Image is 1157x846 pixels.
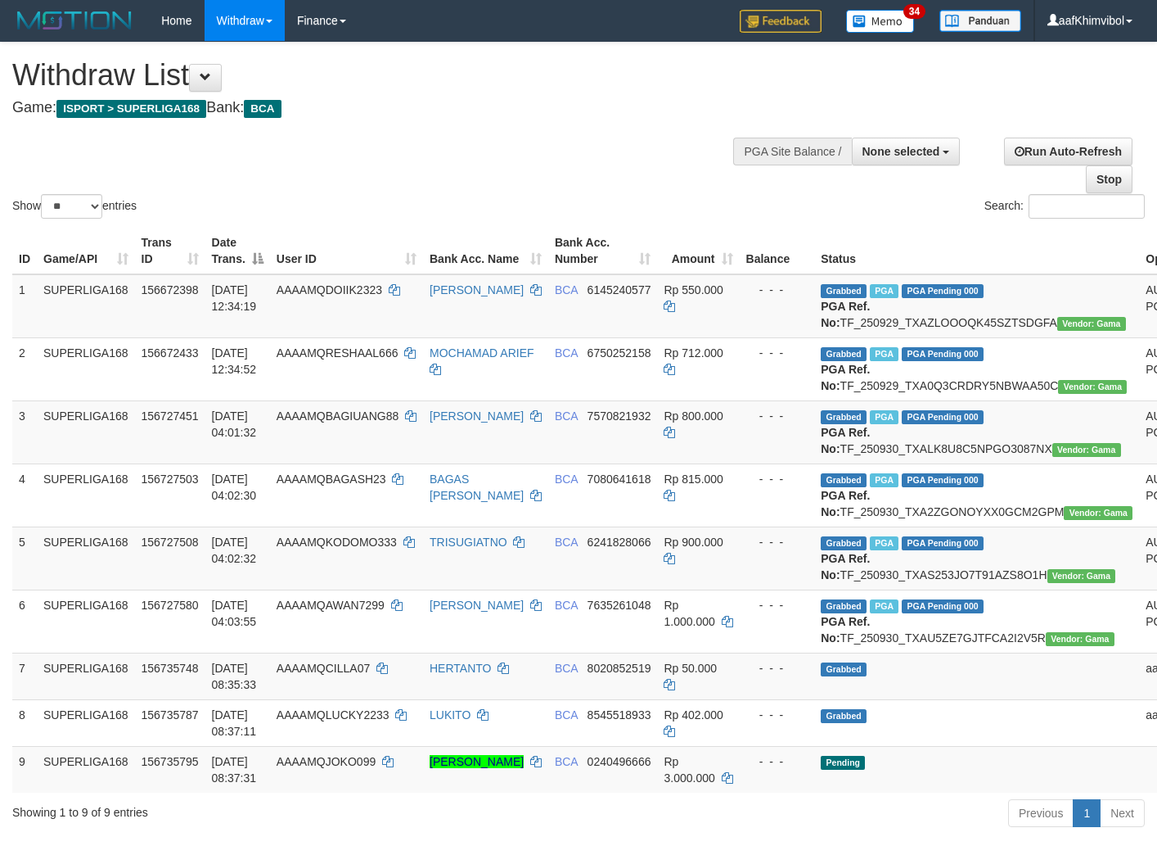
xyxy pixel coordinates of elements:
[212,346,257,376] span: [DATE] 12:34:52
[746,471,808,487] div: - - -
[870,599,898,613] span: Marked by aafchoeunmanni
[1047,569,1116,583] span: Vendor URL: https://trx31.1velocity.biz
[270,228,423,274] th: User ID: activate to sort column ascending
[555,708,578,722] span: BCA
[277,473,386,486] span: AAAAMQBAGASH23
[430,283,524,296] a: [PERSON_NAME]
[555,473,578,486] span: BCA
[135,228,205,274] th: Trans ID: activate to sort column ascending
[430,409,524,423] a: [PERSON_NAME]
[142,755,199,768] span: 156735795
[12,274,37,338] td: 1
[746,408,808,424] div: - - -
[821,347,867,361] span: Grabbed
[821,363,870,392] b: PGA Ref. No:
[821,599,867,613] span: Grabbed
[664,283,723,296] span: Rp 550.000
[821,473,867,487] span: Grabbed
[902,473,984,487] span: PGA Pending
[664,536,723,549] span: Rp 900.000
[870,473,898,487] span: Marked by aafchoeunmanni
[430,755,524,768] a: [PERSON_NAME]
[664,473,723,486] span: Rp 815.000
[142,662,199,675] span: 156735748
[1004,138,1132,165] a: Run Auto-Refresh
[430,473,524,502] a: BAGAS [PERSON_NAME]
[12,228,37,274] th: ID
[37,464,135,527] td: SUPERLIGA168
[746,282,808,298] div: - - -
[870,410,898,424] span: Marked by aafchoeunmanni
[814,274,1139,338] td: TF_250929_TXAZLOOOQK45SZTSDGFA
[821,284,867,298] span: Grabbed
[588,662,651,675] span: Copy 8020852519 to clipboard
[142,346,199,360] span: 156672433
[244,100,281,118] span: BCA
[746,753,808,770] div: - - -
[212,409,257,439] span: [DATE] 04:01:32
[12,337,37,400] td: 2
[142,599,199,612] span: 156727580
[37,527,135,590] td: SUPERLIGA168
[664,755,714,785] span: Rp 3.000.000
[746,660,808,676] div: - - -
[588,536,651,549] span: Copy 6241828066 to clipboard
[142,409,199,423] span: 156727451
[37,746,135,793] td: SUPERLIGA168
[870,347,898,361] span: Marked by aafsoycanthlai
[862,145,940,158] span: None selected
[814,590,1139,653] td: TF_250930_TXAU5ZE7GJTFCA2I2V5R
[277,599,385,612] span: AAAAMQAWAN7299
[657,228,739,274] th: Amount: activate to sort column ascending
[588,599,651,612] span: Copy 7635261048 to clipboard
[12,798,470,821] div: Showing 1 to 9 of 9 entries
[555,755,578,768] span: BCA
[821,426,870,455] b: PGA Ref. No:
[1029,194,1145,219] input: Search:
[903,4,925,19] span: 34
[902,410,984,424] span: PGA Pending
[555,409,578,423] span: BCA
[430,708,470,722] a: LUKITO
[555,662,578,675] span: BCA
[12,8,137,33] img: MOTION_logo.png
[205,228,270,274] th: Date Trans.: activate to sort column descending
[212,708,257,738] span: [DATE] 08:37:11
[821,756,865,770] span: Pending
[212,473,257,502] span: [DATE] 04:02:30
[37,590,135,653] td: SUPERLIGA168
[814,464,1139,527] td: TF_250930_TXA2ZGONOYXX0GCM2GPM
[12,194,137,219] label: Show entries
[12,464,37,527] td: 4
[37,699,135,746] td: SUPERLIGA168
[664,662,717,675] span: Rp 50.000
[821,663,867,676] span: Grabbed
[821,410,867,424] span: Grabbed
[212,662,257,691] span: [DATE] 08:35:33
[821,300,870,329] b: PGA Ref. No:
[814,400,1139,464] td: TF_250930_TXALK8U8C5NPGO3087NX
[277,662,370,675] span: AAAAMQCILLA07
[870,536,898,550] span: Marked by aafchoeunmanni
[1064,506,1132,520] span: Vendor URL: https://trx31.1velocity.biz
[846,10,915,33] img: Button%20Memo.svg
[733,138,851,165] div: PGA Site Balance /
[430,536,507,549] a: TRISUGIATNO
[37,228,135,274] th: Game/API: activate to sort column ascending
[430,599,524,612] a: [PERSON_NAME]
[588,473,651,486] span: Copy 7080641618 to clipboard
[814,527,1139,590] td: TF_250930_TXAS253JO7T91AZS8O1H
[430,662,491,675] a: HERTANTO
[588,755,651,768] span: Copy 0240496666 to clipboard
[277,283,382,296] span: AAAAMQDOIIK2323
[821,709,867,723] span: Grabbed
[1058,380,1127,394] span: Vendor URL: https://trx31.1velocity.biz
[555,346,578,360] span: BCA
[664,346,723,360] span: Rp 712.000
[142,536,199,549] span: 156727508
[664,599,714,628] span: Rp 1.000.000
[814,337,1139,400] td: TF_250929_TXA0Q3CRDRY5NBWAA50C
[1073,799,1101,827] a: 1
[1086,165,1132,193] a: Stop
[1052,443,1121,457] span: Vendor URL: https://trx31.1velocity.biz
